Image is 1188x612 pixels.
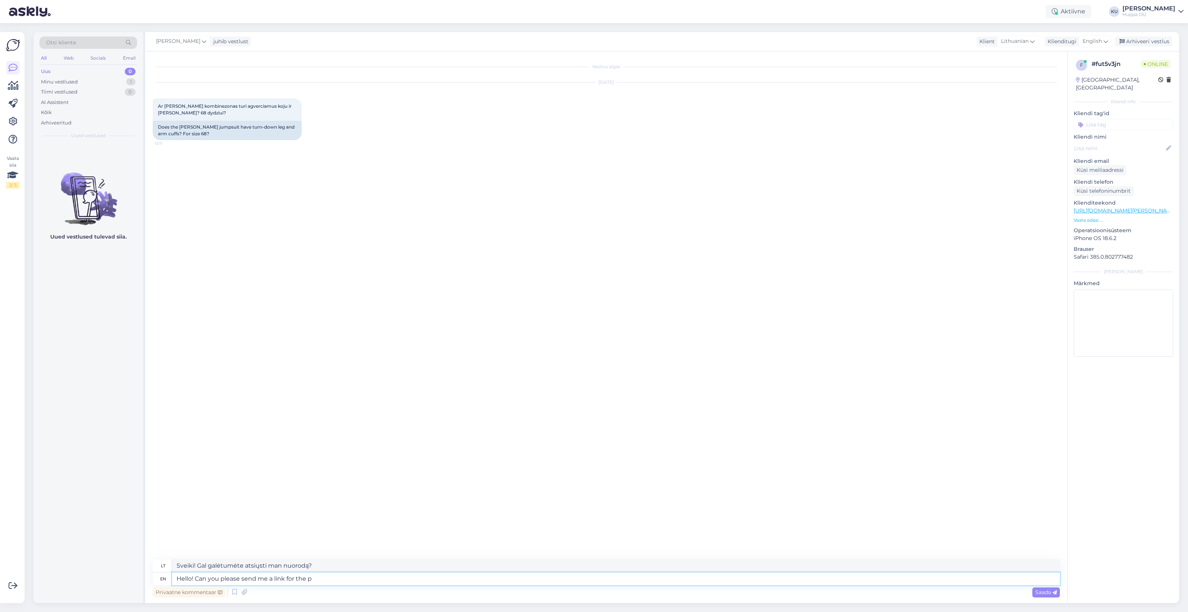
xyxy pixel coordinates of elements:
[1092,60,1141,69] div: # fut5v3jn
[155,141,183,146] span: 12:11
[158,103,293,116] span: Ar [PERSON_NAME] kombinezonas turi agverciamus koju ir [PERSON_NAME]? 68 dydziui?
[1074,199,1173,207] p: Klienditeekond
[1001,37,1029,45] span: Lithuanian
[1074,98,1173,105] div: Kliendi info
[1074,234,1173,242] p: iPhone OS 18.6.2
[6,38,20,52] img: Askly Logo
[1115,37,1172,47] div: Arhiveeri vestlus
[1045,38,1076,45] div: Klienditugi
[41,68,51,75] div: Uus
[41,109,52,116] div: Kõik
[62,53,75,63] div: Web
[1046,5,1091,18] div: Aktiivne
[41,119,72,127] div: Arhiveeritud
[153,79,1060,86] div: [DATE]
[153,587,225,597] div: Privaatne kommentaar
[1122,12,1175,18] div: Huppa OÜ
[1076,76,1158,92] div: [GEOGRAPHIC_DATA], [GEOGRAPHIC_DATA]
[1074,178,1173,186] p: Kliendi telefon
[1109,6,1119,17] div: KU
[34,159,143,226] img: No chats
[126,78,136,86] div: 1
[1074,207,1176,214] a: [URL][DOMAIN_NAME][PERSON_NAME]
[156,37,200,45] span: [PERSON_NAME]
[1074,119,1173,130] input: Lisa tag
[1074,165,1127,175] div: Küsi meiliaadressi
[172,572,1060,585] textarea: Hello! Can you please send me a link for the p
[125,68,136,75] div: 0
[153,63,1060,70] div: Vestlus algas
[1122,6,1184,18] a: [PERSON_NAME]Huppa OÜ
[1074,227,1173,234] p: Operatsioonisüsteem
[1074,217,1173,224] p: Vaata edasi ...
[976,38,995,45] div: Klient
[1074,110,1173,117] p: Kliendi tag'id
[1083,37,1102,45] span: English
[160,572,166,585] div: en
[1074,144,1165,152] input: Lisa nimi
[6,182,19,189] div: 2 / 3
[46,39,76,47] span: Otsi kliente
[39,53,48,63] div: All
[1074,157,1173,165] p: Kliendi email
[172,559,1060,572] textarea: Sveiki! Gal galėtumėte atsiųsti man nuorodą?
[89,53,107,63] div: Socials
[50,233,127,241] p: Uued vestlused tulevad siia.
[1122,6,1175,12] div: [PERSON_NAME]
[1080,62,1083,68] span: f
[1141,60,1171,68] span: Online
[1074,280,1173,287] p: Märkmed
[1074,253,1173,261] p: Safari 385.0.802777482
[41,99,69,106] div: AI Assistent
[71,132,106,139] span: Uued vestlused
[1074,245,1173,253] p: Brauser
[210,38,248,45] div: juhib vestlust
[1074,186,1134,196] div: Küsi telefoninumbrit
[1074,268,1173,275] div: [PERSON_NAME]
[6,155,19,189] div: Vaata siia
[153,121,302,140] div: Does the [PERSON_NAME] jumpsuit have turn-down leg and arm cuffs? For size 68?
[121,53,137,63] div: Email
[1035,589,1057,596] span: Saada
[125,88,136,96] div: 0
[1074,133,1173,141] p: Kliendi nimi
[161,559,165,572] div: lt
[41,88,77,96] div: Tiimi vestlused
[41,78,78,86] div: Minu vestlused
